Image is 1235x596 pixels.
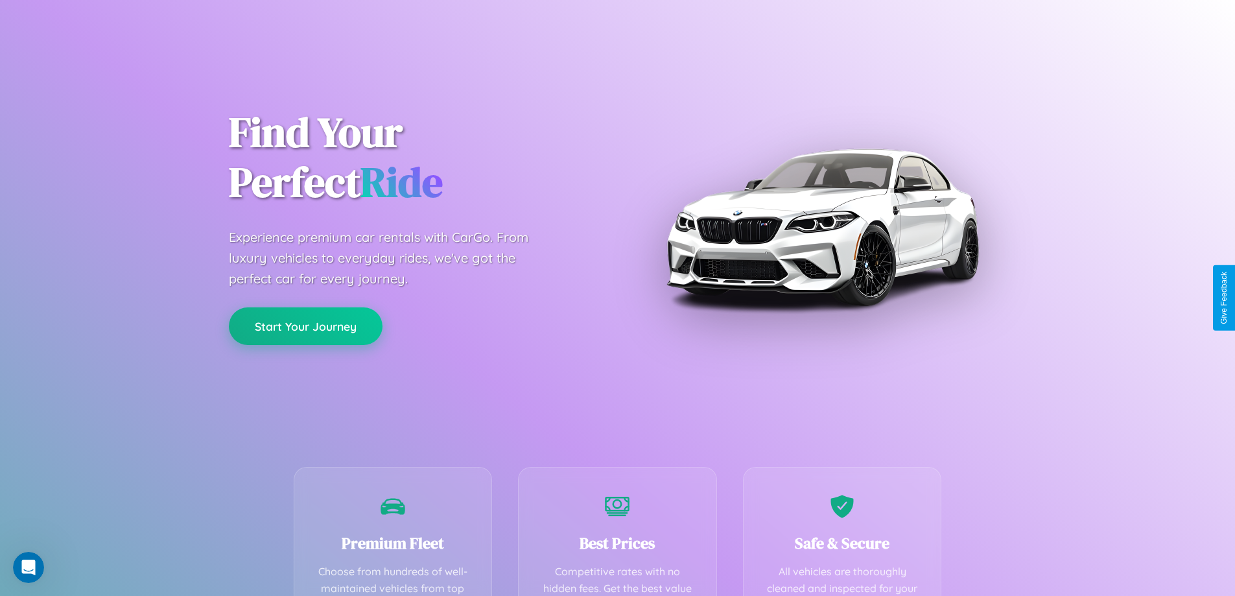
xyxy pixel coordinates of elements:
h3: Safe & Secure [763,532,922,554]
p: Experience premium car rentals with CarGo. From luxury vehicles to everyday rides, we've got the ... [229,227,553,289]
button: Start Your Journey [229,307,382,345]
div: Give Feedback [1219,272,1229,324]
h3: Premium Fleet [314,532,473,554]
img: Premium BMW car rental vehicle [660,65,984,389]
h3: Best Prices [538,532,697,554]
h1: Find Your Perfect [229,108,598,208]
iframe: Intercom live chat [13,552,44,583]
span: Ride [360,154,443,210]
